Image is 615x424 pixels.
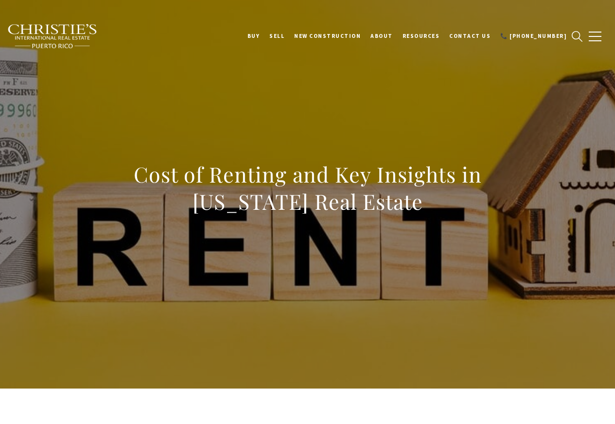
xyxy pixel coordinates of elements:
a: 📞 [PHONE_NUMBER] [495,24,572,48]
a: Resources [398,24,445,48]
a: New Construction [289,24,366,48]
span: New Construction [294,33,361,39]
a: About [366,24,398,48]
a: SELL [264,24,289,48]
a: BUY [243,24,265,48]
span: 📞 [PHONE_NUMBER] [500,33,567,39]
img: Christie's International Real Estate black text logo [7,24,98,49]
h1: Cost of Renting and Key Insights in [US_STATE] Real Estate [93,161,522,215]
span: Contact Us [449,33,491,39]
